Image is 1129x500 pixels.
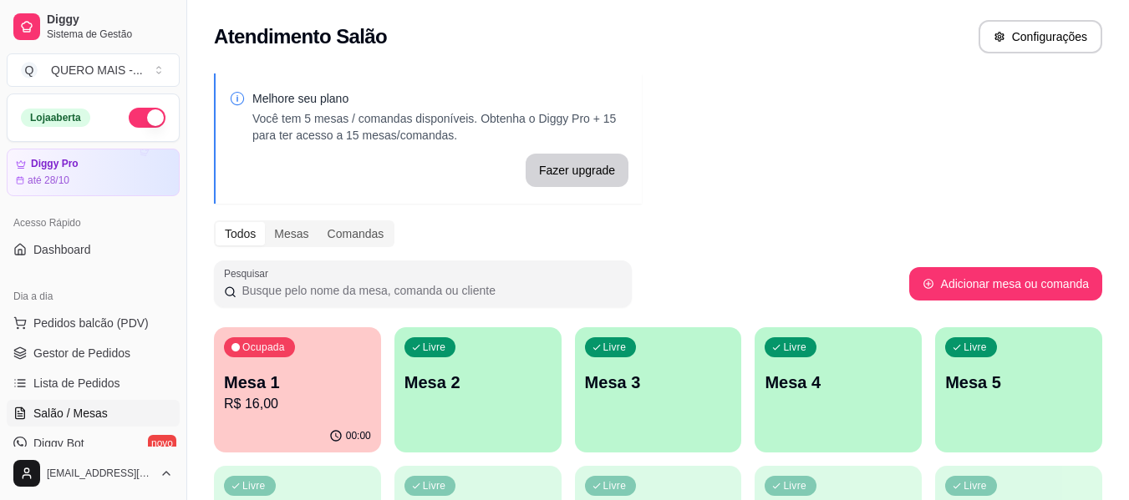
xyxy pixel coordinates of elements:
[7,340,180,366] a: Gestor de Pedidos
[33,405,108,422] span: Salão / Mesas
[979,20,1102,53] button: Configurações
[242,341,285,354] p: Ocupada
[964,341,987,354] p: Livre
[28,174,69,187] article: até 28/10
[242,479,266,492] p: Livre
[214,327,381,452] button: OcupadaMesa 1R$ 16,0000:00
[47,13,173,28] span: Diggy
[423,341,446,354] p: Livre
[265,222,318,245] div: Mesas
[252,90,628,107] p: Melhore seu plano
[7,53,180,87] button: Select a team
[7,149,180,196] a: Diggy Proaté 28/10
[33,241,91,258] span: Dashboard
[224,371,371,394] p: Mesa 1
[346,429,371,442] p: 00:00
[33,435,84,452] span: Diggy Bot
[47,467,153,480] span: [EMAIL_ADDRESS][DOMAIN_NAME]
[935,327,1102,452] button: LivreMesa 5
[7,370,180,396] a: Lista de Pedidos
[51,62,143,78] div: QUERO MAIS - ...
[404,371,552,394] p: Mesa 2
[7,7,180,47] a: DiggySistema de Gestão
[7,236,180,263] a: Dashboard
[31,158,79,170] article: Diggy Pro
[7,453,180,493] button: [EMAIL_ADDRESS][DOMAIN_NAME]
[585,371,732,394] p: Mesa 3
[33,315,149,331] span: Pedidos balcão (PDV)
[236,282,622,299] input: Pesquisar
[224,394,371,414] p: R$ 16,00
[252,110,628,144] p: Você tem 5 mesas / comandas disponíveis. Obtenha o Diggy Pro + 15 para ter acesso a 15 mesas/coma...
[783,479,806,492] p: Livre
[224,266,274,280] label: Pesquisar
[7,283,180,310] div: Dia a dia
[526,154,628,187] button: Fazer upgrade
[7,430,180,457] a: Diggy Botnovo
[33,375,120,391] span: Lista de Pedidos
[47,28,173,41] span: Sistema de Gestão
[783,341,806,354] p: Livre
[765,371,912,394] p: Mesa 4
[964,479,987,492] p: Livre
[603,341,627,354] p: Livre
[216,222,265,245] div: Todos
[7,400,180,427] a: Salão / Mesas
[7,310,180,336] button: Pedidos balcão (PDV)
[394,327,562,452] button: LivreMesa 2
[909,267,1102,301] button: Adicionar mesa ou comanda
[423,479,446,492] p: Livre
[7,210,180,236] div: Acesso Rápido
[318,222,394,245] div: Comandas
[575,327,742,452] button: LivreMesa 3
[945,371,1092,394] p: Mesa 5
[755,327,922,452] button: LivreMesa 4
[214,23,387,50] h2: Atendimento Salão
[33,345,130,361] span: Gestor de Pedidos
[129,108,165,128] button: Alterar Status
[21,62,38,78] span: Q
[603,479,627,492] p: Livre
[21,109,90,127] div: Loja aberta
